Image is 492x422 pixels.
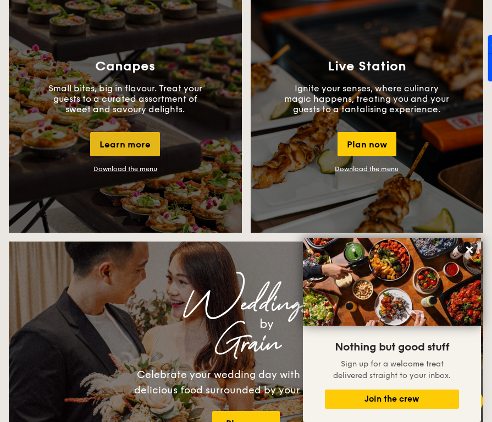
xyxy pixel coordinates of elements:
h3: Canapes [95,59,155,74]
div: by [76,314,457,334]
img: DSC07876-Edit02-Large.jpeg [303,238,481,326]
p: Small bites, big in flavour. Treat your guests to a curated assortment of sweet and savoury delig... [43,83,208,114]
span: Nothing but good stuff [335,341,449,354]
div: Grain [35,334,457,354]
div: Learn more [90,132,160,156]
button: Join the crew [325,390,459,409]
div: Plan now [338,132,396,156]
button: Close [461,241,478,259]
a: Download the menu [93,165,157,173]
h3: Live Station [328,59,406,74]
div: Weddings [35,294,457,314]
span: Sign up for a welcome treat delivered straight to your inbox. [333,359,451,380]
a: Download the menu [335,165,399,173]
div: Celebrate your wedding day with the bliss of delicious food surrounded by your loved ones. [123,367,370,398]
p: Ignite your senses, where culinary magic happens, treating you and your guests to a tantalising e... [284,83,449,114]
